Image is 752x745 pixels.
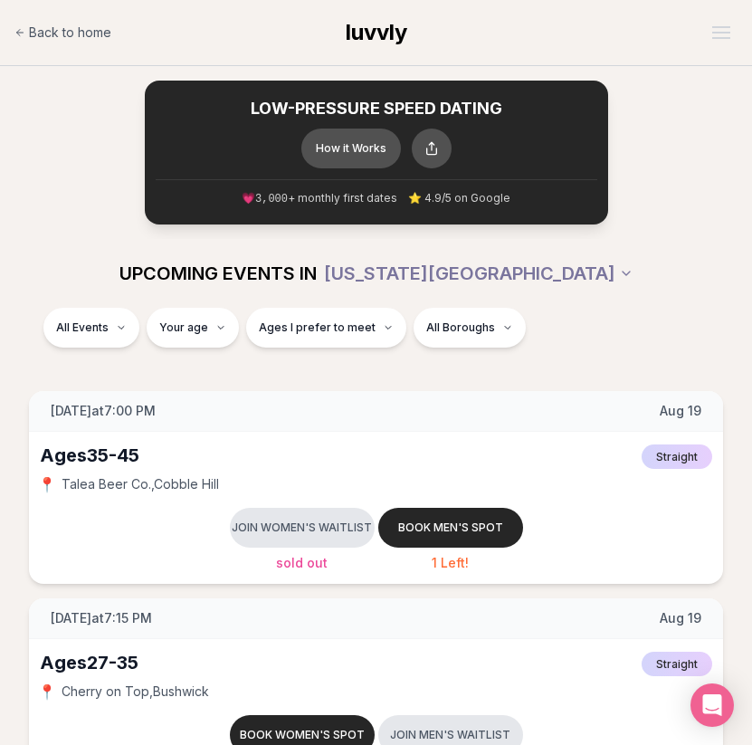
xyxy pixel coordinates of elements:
span: Cherry on Top , Bushwick [62,683,209,701]
button: Book men's spot [378,508,523,548]
h2: LOW-PRESSURE SPEED DATING [156,99,597,119]
span: Straight [642,652,712,676]
button: Open menu [705,19,738,46]
span: UPCOMING EVENTS IN [119,261,317,286]
span: All Events [56,320,109,335]
span: Back to home [29,24,111,42]
a: Back to home [14,14,111,51]
span: All Boroughs [426,320,495,335]
span: luvvly [346,19,407,45]
button: How it Works [301,129,401,168]
button: All Boroughs [414,308,526,348]
span: ⭐ 4.9/5 on Google [408,191,510,205]
button: Ages I prefer to meet [246,308,406,348]
span: Your age [159,320,208,335]
button: Join women's waitlist [230,508,375,548]
button: [US_STATE][GEOGRAPHIC_DATA] [324,253,633,293]
span: 💗 + monthly first dates [242,191,397,206]
span: [DATE] at 7:15 PM [51,609,152,627]
span: Ages I prefer to meet [259,320,376,335]
span: 📍 [40,684,54,699]
span: Talea Beer Co. , Cobble Hill [62,475,219,493]
span: Sold Out [276,555,328,570]
div: Ages 35-45 [40,443,139,468]
span: Straight [642,444,712,469]
a: luvvly [346,18,407,47]
div: Ages 27-35 [40,650,138,675]
span: 1 Left! [432,555,469,570]
span: 3,000 [255,193,288,205]
span: [DATE] at 7:00 PM [51,402,156,420]
div: Open Intercom Messenger [690,683,734,727]
button: All Events [43,308,139,348]
span: 📍 [40,477,54,492]
span: Aug 19 [660,402,701,420]
span: Aug 19 [660,609,701,627]
button: Your age [147,308,239,348]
